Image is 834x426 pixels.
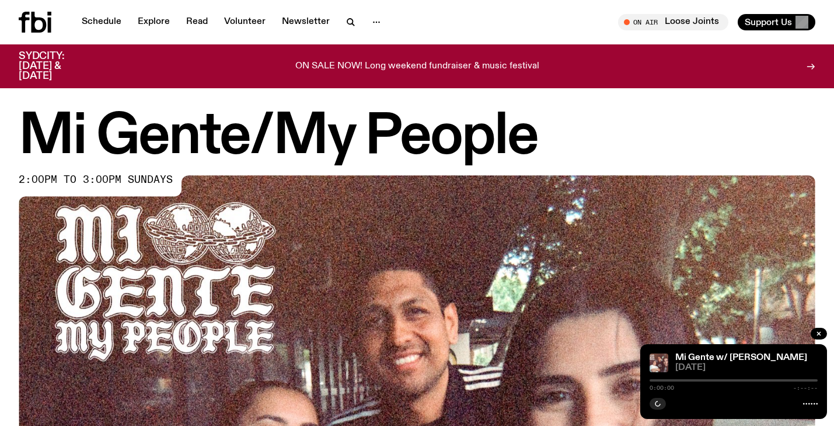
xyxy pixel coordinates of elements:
a: Read [179,14,215,30]
a: Volunteer [217,14,273,30]
button: Support Us [738,14,815,30]
a: Mi Gente w/ [PERSON_NAME] [675,353,807,362]
a: Schedule [75,14,128,30]
h3: SYDCITY: [DATE] & [DATE] [19,51,93,81]
span: Support Us [745,17,792,27]
button: On AirLoose Joints [618,14,728,30]
a: Explore [131,14,177,30]
a: Newsletter [275,14,337,30]
span: [DATE] [675,363,818,372]
span: 0:00:00 [650,385,674,391]
span: -:--:-- [793,385,818,391]
p: ON SALE NOW! Long weekend fundraiser & music festival [295,61,539,72]
span: 2:00pm to 3:00pm sundays [19,175,173,185]
h1: Mi Gente/My People [19,111,815,164]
